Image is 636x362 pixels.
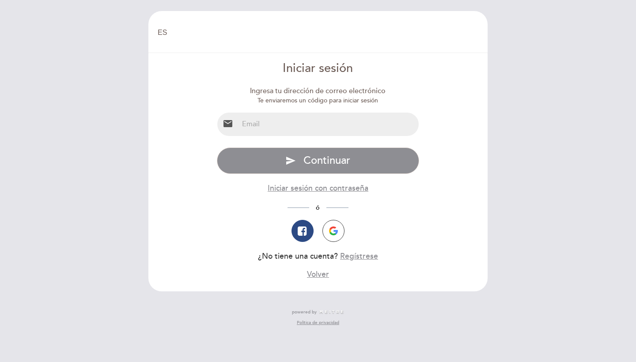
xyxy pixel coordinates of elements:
[223,118,233,129] i: email
[217,86,420,96] div: Ingresa tu dirección de correo electrónico
[292,309,317,315] span: powered by
[258,252,338,261] span: ¿No tiene una cuenta?
[303,154,350,167] span: Continuar
[340,251,378,262] button: Regístrese
[217,60,420,77] div: Iniciar sesión
[217,96,420,105] div: Te enviaremos un código para iniciar sesión
[217,147,420,174] button: send Continuar
[309,204,326,211] span: ó
[319,310,344,314] img: MEITRE
[268,183,368,194] button: Iniciar sesión con contraseña
[238,113,419,136] input: Email
[297,320,339,326] a: Política de privacidad
[292,309,344,315] a: powered by
[307,269,329,280] button: Volver
[329,226,338,235] img: icon-google.png
[285,155,296,166] i: send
